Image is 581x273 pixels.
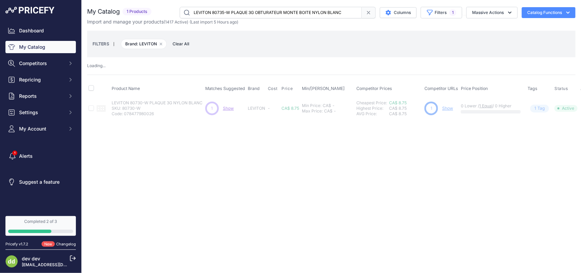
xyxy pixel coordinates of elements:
[268,106,270,111] span: -
[87,7,120,16] h2: My Catalog
[87,18,238,25] p: Import and manage your products
[19,93,64,100] span: Reports
[461,103,521,109] p: 0 Lower / / 0 Higher
[109,42,118,46] small: |
[190,19,238,25] span: (Last import 5 Hours ago)
[5,123,76,135] button: My Account
[479,103,493,108] a: 1 Equal
[449,9,456,16] span: 1
[331,103,335,108] div: -
[112,111,203,117] p: Code: 078477980026
[356,86,392,91] span: Competitor Prices
[87,63,106,68] span: Loading
[19,109,64,116] span: Settings
[5,176,76,188] a: Suggest a feature
[333,108,336,114] div: -
[42,241,55,247] span: New
[421,7,462,18] button: Filters1
[5,74,76,86] button: Repricing
[112,106,203,111] p: SKU: 80730-W
[248,86,260,91] span: Brand
[5,25,76,37] a: Dashboard
[466,7,518,18] button: Massive Actions
[356,100,387,105] a: Cheapest Price:
[5,7,54,14] img: Pricefy Logo
[528,86,537,91] span: Tags
[223,106,234,111] a: Show
[205,86,245,91] span: Matches Suggested
[424,86,458,91] span: Competitor URLs
[102,63,106,68] span: ...
[5,57,76,70] button: Competitors
[8,219,73,224] div: Completed 2 of 3
[281,86,293,91] span: Price
[356,106,389,111] div: Highest Price:
[431,105,432,111] span: 1
[554,105,578,112] span: Active
[522,7,576,18] button: Catalog Functions
[323,103,331,108] div: CA$
[5,25,76,208] nav: Sidebar
[19,76,64,83] span: Repricing
[5,150,76,162] a: Alerts
[165,19,187,25] a: 1417 Active
[112,100,203,106] p: LEVITON 80730-W PLAQUE 3G NYLON BLANC
[93,41,109,46] small: FILTERS
[5,106,76,119] button: Settings
[461,86,488,91] span: Price Position
[180,7,362,18] input: Search
[164,19,188,25] span: ( )
[19,125,64,132] span: My Account
[19,60,64,67] span: Competitors
[389,106,407,111] span: CA$ 8.75
[121,39,167,49] span: Brand: LEVITON
[302,103,321,108] div: Min Price:
[268,86,279,91] button: Cost
[56,242,76,246] a: Changelog
[5,241,28,247] div: Pricefy v1.7.2
[530,105,549,112] span: Tag
[389,100,407,105] a: CA$ 8.75
[22,262,93,267] a: [EMAIL_ADDRESS][DOMAIN_NAME]
[211,105,213,111] span: 1
[268,86,277,91] span: Cost
[302,86,345,91] span: Min/[PERSON_NAME]
[389,111,422,117] div: CA$ 8.75
[22,256,40,261] a: dev dev
[554,86,569,91] button: Status
[5,90,76,102] button: Reports
[302,108,323,114] div: Max Price:
[281,86,294,91] button: Price
[356,111,389,117] div: AVG Price:
[324,108,333,114] div: CA$
[112,86,140,91] span: Product Name
[169,41,193,47] button: Clear All
[442,106,453,111] a: Show
[123,8,151,16] span: 1 Products
[380,7,417,18] button: Columns
[248,106,265,111] p: LEVITON
[5,216,76,236] a: Completed 2 of 3
[554,86,568,91] span: Status
[281,106,299,111] span: CA$ 8.75
[5,41,76,53] a: My Catalog
[534,105,536,112] span: 1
